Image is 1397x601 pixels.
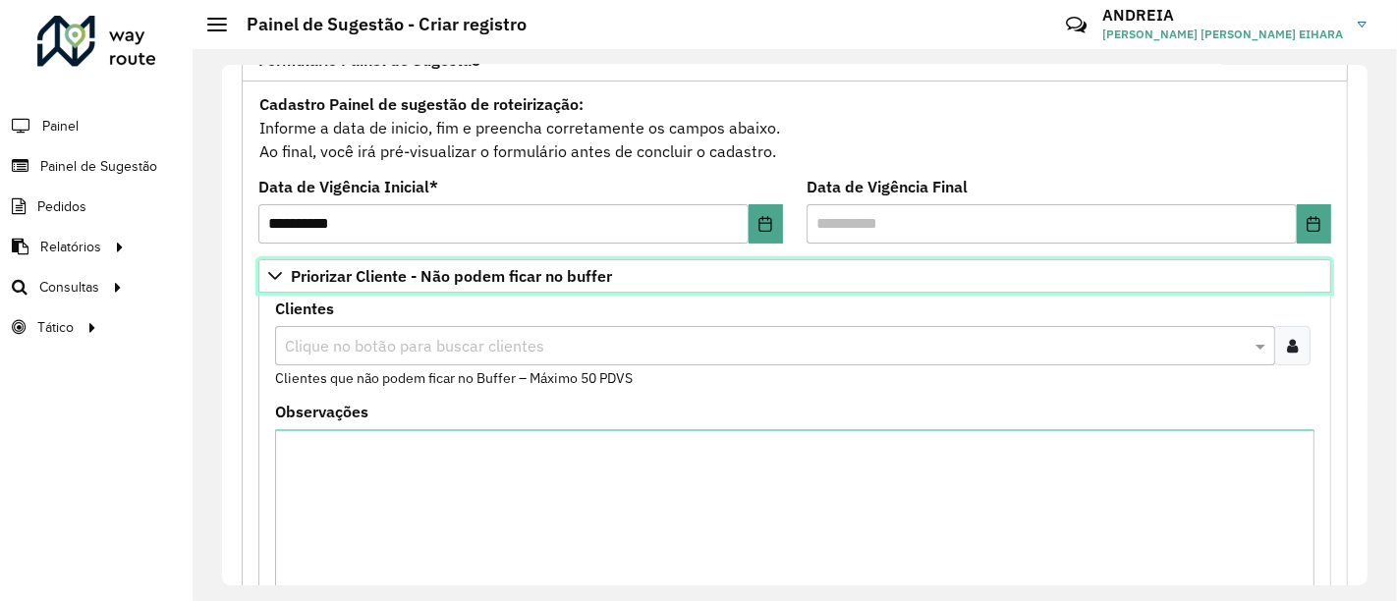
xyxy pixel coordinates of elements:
[807,175,968,198] label: Data de Vigência Final
[258,259,1331,293] a: Priorizar Cliente - Não podem ficar no buffer
[259,94,584,114] strong: Cadastro Painel de sugestão de roteirização:
[37,196,86,217] span: Pedidos
[40,237,101,257] span: Relatórios
[275,369,633,387] small: Clientes que não podem ficar no Buffer – Máximo 50 PDVS
[1102,26,1343,43] span: [PERSON_NAME] [PERSON_NAME] EIHARA
[39,277,99,298] span: Consultas
[258,91,1331,164] div: Informe a data de inicio, fim e preencha corretamente os campos abaixo. Ao final, você irá pré-vi...
[258,175,438,198] label: Data de Vigência Inicial
[1297,204,1331,244] button: Choose Date
[42,116,79,137] span: Painel
[37,317,74,338] span: Tático
[275,297,334,320] label: Clientes
[227,14,527,35] h2: Painel de Sugestão - Criar registro
[1102,6,1343,25] h3: ANDREIA
[749,204,783,244] button: Choose Date
[275,400,368,423] label: Observações
[40,156,157,177] span: Painel de Sugestão
[291,268,612,284] span: Priorizar Cliente - Não podem ficar no buffer
[1055,4,1097,46] a: Contato Rápido
[258,52,480,68] span: Formulário Painel de Sugestão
